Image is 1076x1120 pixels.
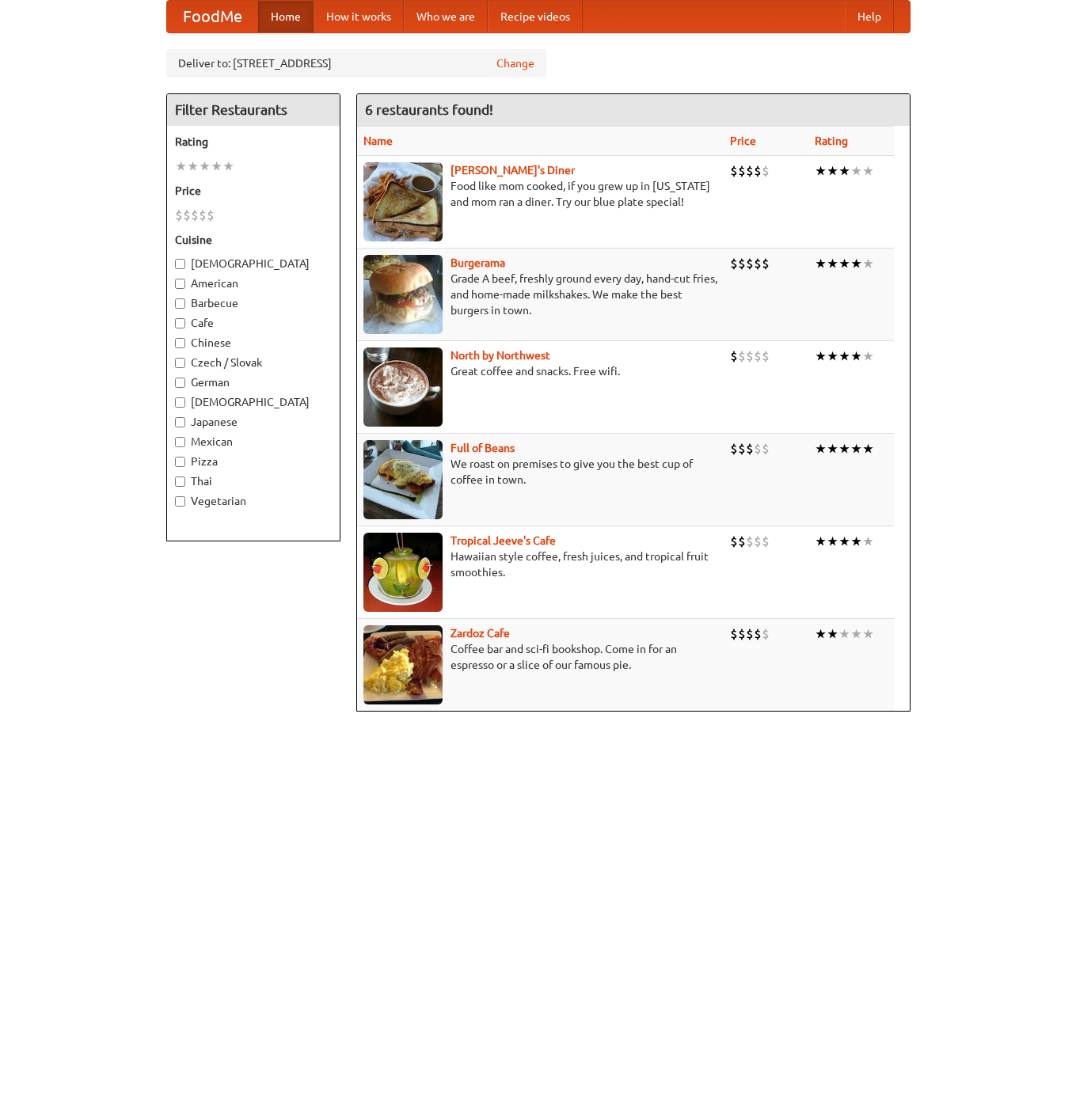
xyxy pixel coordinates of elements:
[363,162,443,241] img: sallys.jpg
[175,256,332,271] label: [DEMOGRAPHIC_DATA]
[191,207,199,224] li: $
[175,358,185,368] input: Czech / Slovak
[451,164,575,177] a: [PERSON_NAME]'s Diner
[850,255,862,272] li: ★
[175,315,332,331] label: Cafe
[746,162,754,180] li: $
[754,440,762,457] li: $
[175,457,185,467] input: Pizza
[363,363,717,379] p: Great coffee and snacks. Free wifi.
[451,442,515,454] a: Full of Beans
[175,417,185,427] input: Japanese
[850,533,862,550] li: ★
[363,178,717,210] p: Food like mom cooked, if you grew up in [US_STATE] and mom ran a diner. Try our blue plate special!
[815,440,827,457] li: ★
[762,255,770,272] li: $
[363,271,717,318] p: Grade A beef, freshly ground every day, hand-cut fries, and home-made milkshakes. We make the bes...
[815,533,827,550] li: ★
[730,533,738,550] li: $
[862,440,874,457] li: ★
[175,434,332,450] label: Mexican
[738,162,746,180] li: $
[827,533,838,550] li: ★
[496,55,534,71] a: Change
[175,414,332,430] label: Japanese
[175,295,332,311] label: Barbecue
[175,355,332,370] label: Czech / Slovak
[175,496,185,507] input: Vegetarian
[258,1,314,32] a: Home
[850,625,862,643] li: ★
[738,625,746,643] li: $
[762,533,770,550] li: $
[451,534,556,547] a: Tropical Jeeve's Cafe
[827,625,838,643] li: ★
[730,135,756,147] a: Price
[827,162,838,180] li: ★
[167,94,340,126] h4: Filter Restaurants
[365,102,493,117] ng-pluralize: 6 restaurants found!
[850,440,862,457] li: ★
[746,255,754,272] li: $
[827,347,838,365] li: ★
[175,207,183,224] li: $
[167,1,258,32] a: FoodMe
[754,162,762,180] li: $
[175,134,332,150] h5: Rating
[730,162,738,180] li: $
[738,347,746,365] li: $
[730,255,738,272] li: $
[175,279,185,289] input: American
[746,625,754,643] li: $
[363,625,443,704] img: zardoz.jpg
[175,473,332,489] label: Thai
[451,256,505,269] a: Burgerama
[815,162,827,180] li: ★
[838,533,850,550] li: ★
[175,378,185,388] input: German
[762,162,770,180] li: $
[850,347,862,365] li: ★
[451,349,550,362] a: North by Northwest
[838,625,850,643] li: ★
[175,394,332,410] label: [DEMOGRAPHIC_DATA]
[175,374,332,390] label: German
[746,533,754,550] li: $
[404,1,488,32] a: Who we are
[850,162,862,180] li: ★
[363,549,717,580] p: Hawaiian style coffee, fresh juices, and tropical fruit smoothies.
[746,347,754,365] li: $
[862,625,874,643] li: ★
[762,440,770,457] li: $
[199,207,207,224] li: $
[222,158,234,175] li: ★
[207,207,215,224] li: $
[187,158,199,175] li: ★
[451,627,510,640] a: Zardoz Cafe
[175,493,332,509] label: Vegetarian
[363,135,393,147] a: Name
[838,347,850,365] li: ★
[166,49,546,78] div: Deliver to: [STREET_ADDRESS]
[815,255,827,272] li: ★
[175,183,332,199] h5: Price
[363,456,717,488] p: We roast on premises to give you the best cup of coffee in town.
[862,255,874,272] li: ★
[730,625,738,643] li: $
[363,533,443,612] img: jeeves.jpg
[754,255,762,272] li: $
[363,440,443,519] img: beans.jpg
[175,397,185,408] input: [DEMOGRAPHIC_DATA]
[175,437,185,447] input: Mexican
[815,135,848,147] a: Rating
[738,533,746,550] li: $
[838,440,850,457] li: ★
[175,476,185,487] input: Thai
[827,255,838,272] li: ★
